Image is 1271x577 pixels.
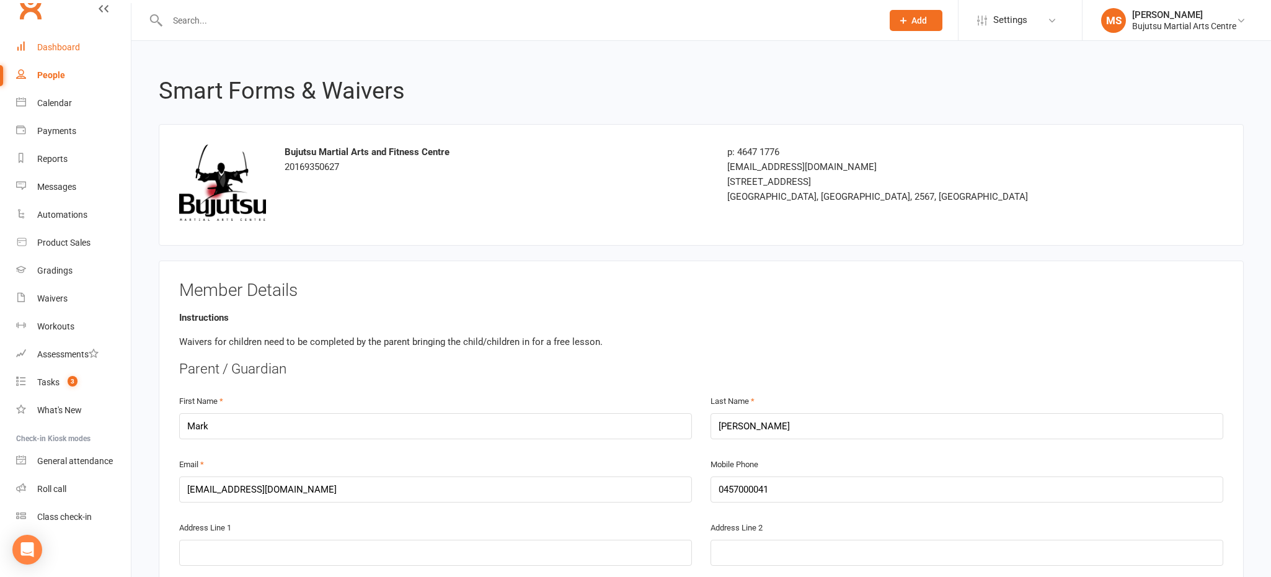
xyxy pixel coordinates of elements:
[179,359,1223,379] div: Parent / Guardian
[37,210,87,220] div: Automations
[37,405,82,415] div: What's New
[711,395,755,408] label: Last Name
[890,10,942,31] button: Add
[16,313,131,341] a: Workouts
[37,512,92,522] div: Class check-in
[16,257,131,285] a: Gradings
[711,458,758,472] label: Mobile Phone
[16,475,131,503] a: Roll call
[37,238,91,248] div: Product Sales
[37,321,74,331] div: Workouts
[16,396,131,424] a: What's New
[37,126,76,136] div: Payments
[37,42,80,52] div: Dashboard
[12,535,42,565] div: Open Intercom Messenger
[711,522,763,535] label: Address Line 2
[159,78,1244,104] h2: Smart Forms & Waivers
[16,201,131,229] a: Automations
[16,285,131,313] a: Waivers
[285,146,449,158] strong: Bujutsu Martial Arts and Fitness Centre
[16,173,131,201] a: Messages
[37,484,66,494] div: Roll call
[37,70,65,80] div: People
[727,189,1063,204] div: [GEOGRAPHIC_DATA], [GEOGRAPHIC_DATA], 2567, [GEOGRAPHIC_DATA]
[37,266,73,275] div: Gradings
[179,458,204,472] label: Email
[179,334,1223,349] p: Waivers for children need to be completed by the parent bringing the child/children in for a free...
[16,61,131,89] a: People
[164,12,874,29] input: Search...
[179,522,231,535] label: Address Line 1
[911,16,927,25] span: Add
[727,159,1063,174] div: [EMAIL_ADDRESS][DOMAIN_NAME]
[1132,20,1236,32] div: Bujutsu Martial Arts Centre
[37,349,99,359] div: Assessments
[37,154,68,164] div: Reports
[16,341,131,369] a: Assessments
[179,281,1223,300] h3: Member Details
[993,6,1027,34] span: Settings
[16,34,131,61] a: Dashboard
[1101,8,1126,33] div: MS
[68,376,77,387] span: 3
[16,117,131,145] a: Payments
[37,293,68,303] div: Waivers
[16,229,131,257] a: Product Sales
[37,182,76,192] div: Messages
[37,456,113,466] div: General attendance
[16,89,131,117] a: Calendar
[285,145,709,174] div: 20169350627
[16,447,131,475] a: General attendance kiosk mode
[16,503,131,531] a: Class kiosk mode
[37,98,72,108] div: Calendar
[179,395,223,408] label: First Name
[179,312,229,323] strong: Instructions
[727,145,1063,159] div: p: 4647 1776
[1132,9,1236,20] div: [PERSON_NAME]
[16,145,131,173] a: Reports
[37,377,60,387] div: Tasks
[16,369,131,396] a: Tasks 3
[179,145,266,221] img: image1494389336.png
[727,174,1063,189] div: [STREET_ADDRESS]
